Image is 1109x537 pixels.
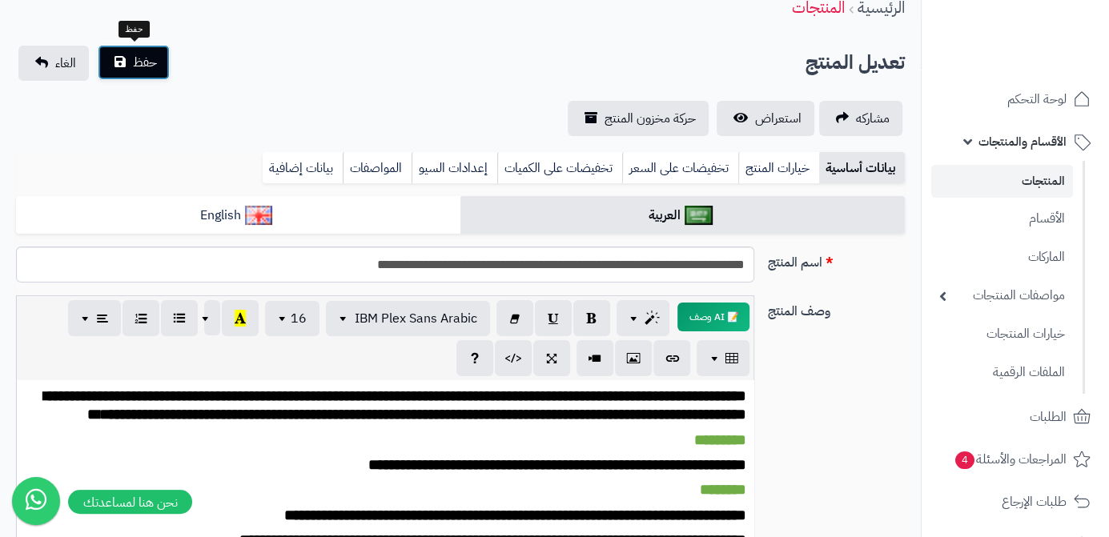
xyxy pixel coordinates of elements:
span: 16 [291,309,307,328]
a: English [16,196,460,235]
button: حفظ [98,45,170,80]
span: الأقسام والمنتجات [978,130,1067,153]
span: المراجعات والأسئلة [954,448,1067,471]
a: الملفات الرقمية [931,355,1073,390]
a: مشاركه [819,101,902,136]
a: حركة مخزون المنتج [568,101,709,136]
a: تخفيضات على السعر [622,152,738,184]
a: تخفيضات على الكميات [497,152,622,184]
button: 📝 AI وصف [677,303,749,331]
a: المراجعات والأسئلة4 [931,440,1099,479]
a: المواصفات [343,152,412,184]
a: بيانات أساسية [819,152,905,184]
a: خيارات المنتجات [931,317,1073,351]
span: IBM Plex Sans Arabic [355,309,477,328]
a: العربية [460,196,905,235]
a: استعراض [717,101,814,136]
a: لوحة التحكم [931,80,1099,118]
a: الأقسام [931,202,1073,236]
div: حفظ [119,21,150,38]
span: طلبات الإرجاع [1002,491,1067,513]
label: اسم المنتج [761,246,911,272]
a: الطلبات [931,398,1099,436]
span: الطلبات [1030,406,1067,428]
span: الغاء [55,54,76,73]
img: English [245,206,273,225]
a: طلبات الإرجاع [931,483,1099,521]
span: حركة مخزون المنتج [605,109,696,128]
button: IBM Plex Sans Arabic [326,301,490,336]
a: مواصفات المنتجات [931,279,1073,313]
a: إعدادات السيو [412,152,497,184]
a: بيانات إضافية [263,152,343,184]
label: وصف المنتج [761,295,911,321]
button: 16 [265,301,319,336]
span: استعراض [755,109,802,128]
span: لوحة التحكم [1007,88,1067,110]
a: المنتجات [931,165,1073,198]
h2: تعديل المنتج [806,46,905,79]
a: الماركات [931,240,1073,275]
span: مشاركه [856,109,890,128]
img: العربية [685,206,713,225]
img: logo-2.png [1000,42,1094,76]
a: الغاء [18,46,89,81]
span: 4 [955,451,974,469]
a: خيارات المنتج [738,152,819,184]
span: حفظ [133,53,157,72]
